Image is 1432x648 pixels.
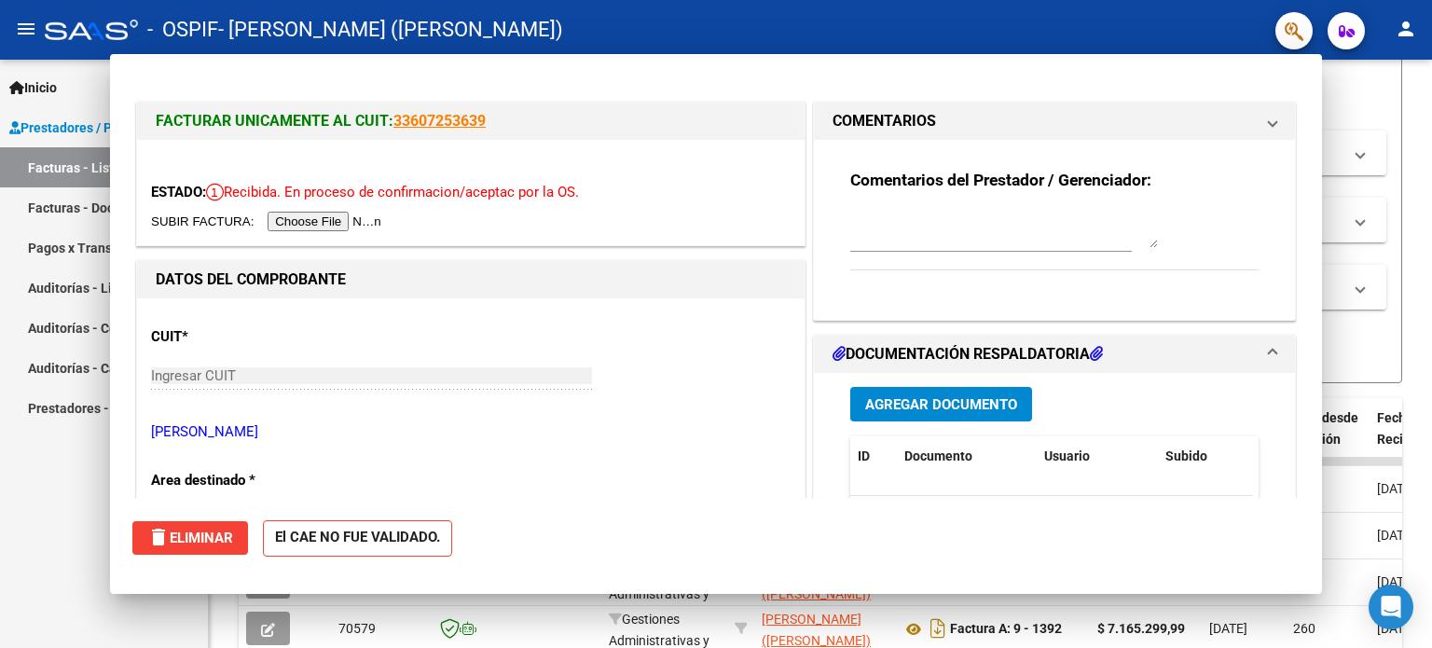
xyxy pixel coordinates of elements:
span: [DATE] [1377,574,1415,589]
strong: El CAE NO FUE VALIDADO. [263,520,452,557]
datatable-header-cell: Usuario [1037,436,1158,476]
strong: DATOS DEL COMPROBANTE [156,270,346,288]
mat-expansion-panel-header: DOCUMENTACIÓN RESPALDATORIA [814,336,1295,373]
p: [PERSON_NAME] [151,421,791,443]
span: - OSPIF [147,9,218,50]
span: 70579 [338,621,376,636]
div: Open Intercom Messenger [1369,585,1413,629]
div: No data to display [850,496,1252,543]
datatable-header-cell: Subido [1158,436,1251,476]
mat-icon: person [1395,18,1417,40]
button: Agregar Documento [850,387,1032,421]
span: 260 [1293,621,1315,636]
datatable-header-cell: Documento [897,436,1037,476]
datatable-header-cell: Días desde Emisión [1286,398,1370,480]
div: 20317075430 [762,609,887,648]
span: Usuario [1044,448,1090,463]
mat-expansion-panel-header: COMENTARIOS [814,103,1295,140]
span: Inicio [9,77,57,98]
span: ID [858,448,870,463]
datatable-header-cell: Acción [1251,436,1344,476]
span: Días desde Emisión [1293,410,1358,447]
span: Eliminar [147,530,233,546]
button: Eliminar [132,521,248,555]
mat-icon: delete [147,526,170,548]
span: [DATE] [1377,481,1415,496]
span: Documento [904,448,972,463]
strong: Comentarios del Prestador / Gerenciador: [850,171,1151,189]
span: Recibida. En proceso de confirmacion/aceptac por la OS. [206,184,579,200]
i: Descargar documento [926,614,950,643]
h1: DOCUMENTACIÓN RESPALDATORIA [833,343,1103,365]
div: COMENTARIOS [814,140,1295,320]
strong: $ 7.165.299,99 [1097,621,1185,636]
p: Area destinado * [151,470,343,491]
span: - [PERSON_NAME] ([PERSON_NAME]) [218,9,563,50]
span: Prestadores / Proveedores [9,117,179,138]
a: 33607253639 [393,112,486,130]
h1: COMENTARIOS [833,110,936,132]
p: CUIT [151,326,343,348]
span: [PERSON_NAME] ([PERSON_NAME]) [762,612,871,648]
span: Gestiones Administrativas y Otros [609,565,709,623]
span: [DATE] [1377,528,1415,543]
mat-icon: menu [15,18,37,40]
span: FACTURAR UNICAMENTE AL CUIT: [156,112,393,130]
datatable-header-cell: ID [850,436,897,476]
span: Agregar Documento [865,396,1017,413]
strong: Factura A: 9 - 1392 [950,622,1062,637]
span: [DATE] [1209,621,1247,636]
span: Subido [1165,448,1207,463]
span: ESTADO: [151,184,206,200]
span: Fecha Recibido [1377,410,1429,447]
